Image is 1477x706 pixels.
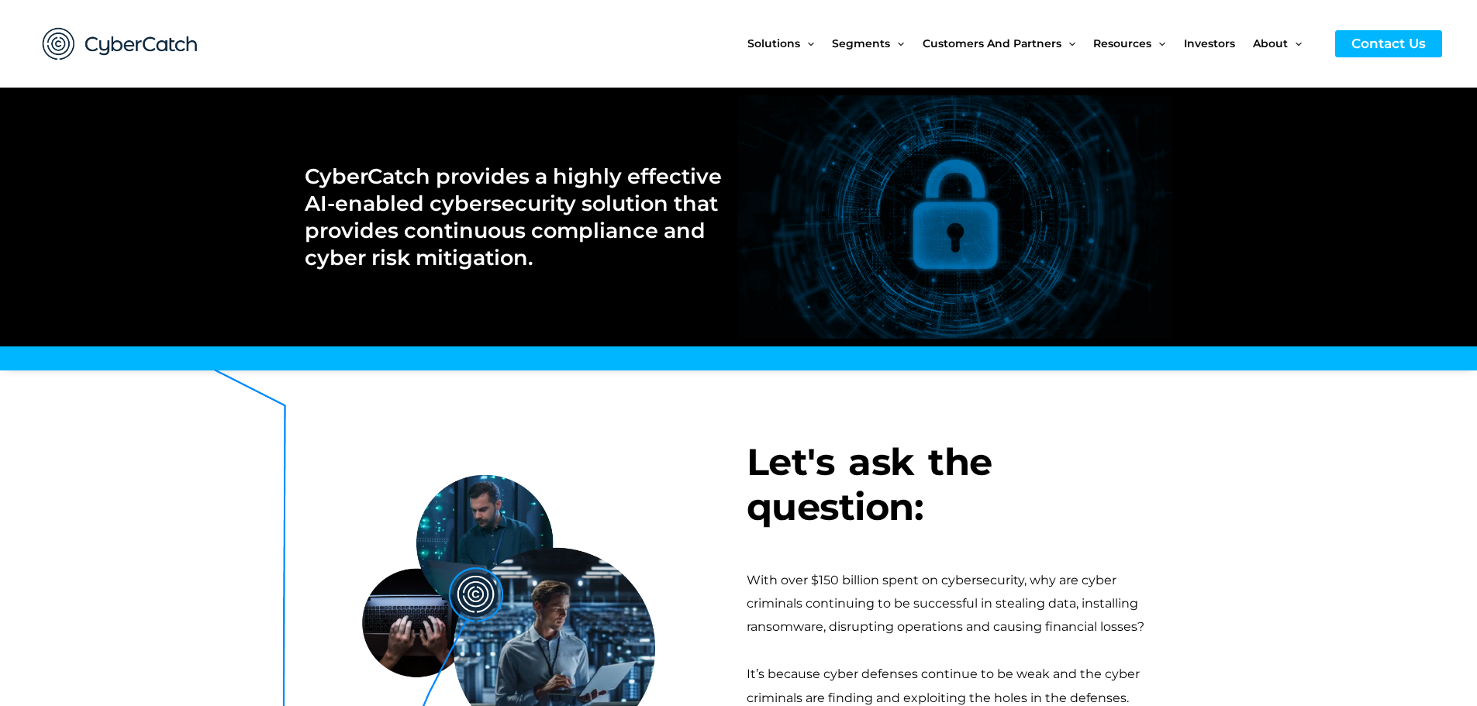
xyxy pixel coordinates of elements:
[1253,11,1288,76] span: About
[1151,11,1165,76] span: Menu Toggle
[747,569,1173,639] div: With over $150 billion spent on cybersecurity, why are cyber criminals continuing to be successfu...
[1184,11,1235,76] span: Investors
[800,11,814,76] span: Menu Toggle
[1093,11,1151,76] span: Resources
[1288,11,1302,76] span: Menu Toggle
[747,440,1173,529] h3: Let's ask the question:
[923,11,1061,76] span: Customers and Partners
[27,12,213,76] img: CyberCatch
[1061,11,1075,76] span: Menu Toggle
[747,11,800,76] span: Solutions
[1335,30,1442,57] a: Contact Us
[1184,11,1253,76] a: Investors
[305,163,723,271] h2: CyberCatch provides a highly effective AI-enabled cybersecurity solution that provides continuous...
[890,11,904,76] span: Menu Toggle
[832,11,890,76] span: Segments
[747,11,1320,76] nav: Site Navigation: New Main Menu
